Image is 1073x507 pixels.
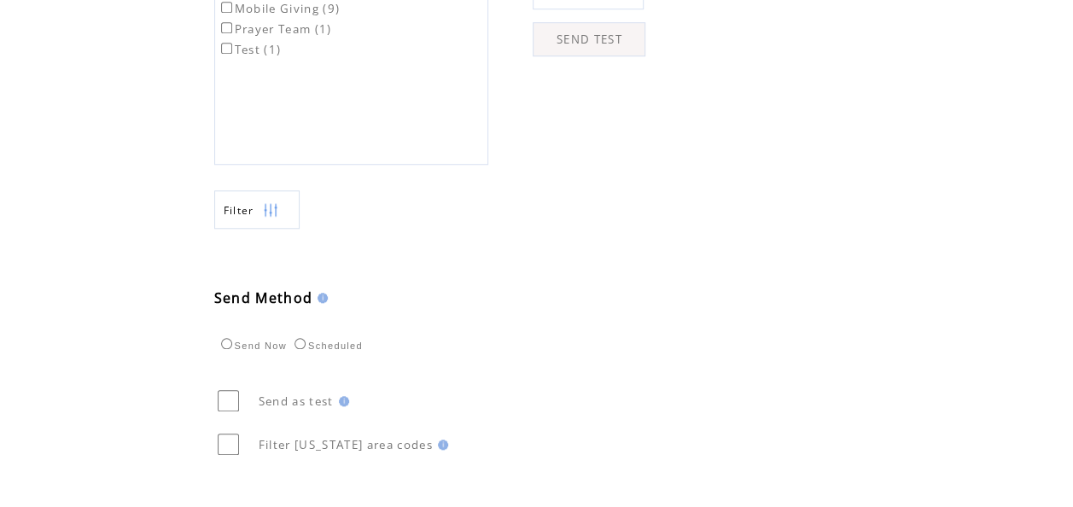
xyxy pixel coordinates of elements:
label: Send Now [217,341,287,351]
span: Show filters [224,203,254,218]
input: Test (1) [221,43,232,54]
span: Filter [US_STATE] area codes [259,437,433,452]
input: Mobile Giving (9) [221,2,232,13]
img: help.gif [312,293,328,303]
input: Prayer Team (1) [221,22,232,33]
input: Scheduled [294,338,306,349]
img: filters.png [263,191,278,230]
span: Send Method [214,288,313,307]
label: Test (1) [218,42,282,57]
img: help.gif [433,440,448,450]
span: Send as test [259,393,334,409]
img: help.gif [334,396,349,406]
input: Send Now [221,338,232,349]
a: Filter [214,190,300,229]
a: SEND TEST [533,22,645,56]
label: Scheduled [290,341,363,351]
label: Mobile Giving (9) [218,1,341,16]
label: Prayer Team (1) [218,21,332,37]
